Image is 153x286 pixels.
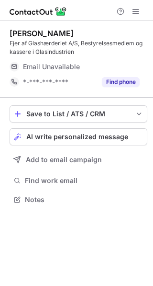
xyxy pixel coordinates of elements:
img: ContactOut v5.3.10 [10,6,67,17]
button: Find work email [10,174,147,187]
button: Reveal Button [102,77,140,87]
button: Notes [10,193,147,206]
button: save-profile-one-click [10,105,147,123]
span: Find work email [25,176,143,185]
span: Notes [25,195,143,204]
span: AI write personalized message [26,133,128,141]
span: Email Unavailable [23,62,80,71]
div: Ejer af Glashærderiet A/S, Bestyrelsesmedlem og kassere i Glasindustrien [10,39,147,56]
div: [PERSON_NAME] [10,29,74,38]
span: Add to email campaign [26,156,102,163]
button: Add to email campaign [10,151,147,168]
div: Save to List / ATS / CRM [26,110,131,118]
button: AI write personalized message [10,128,147,145]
